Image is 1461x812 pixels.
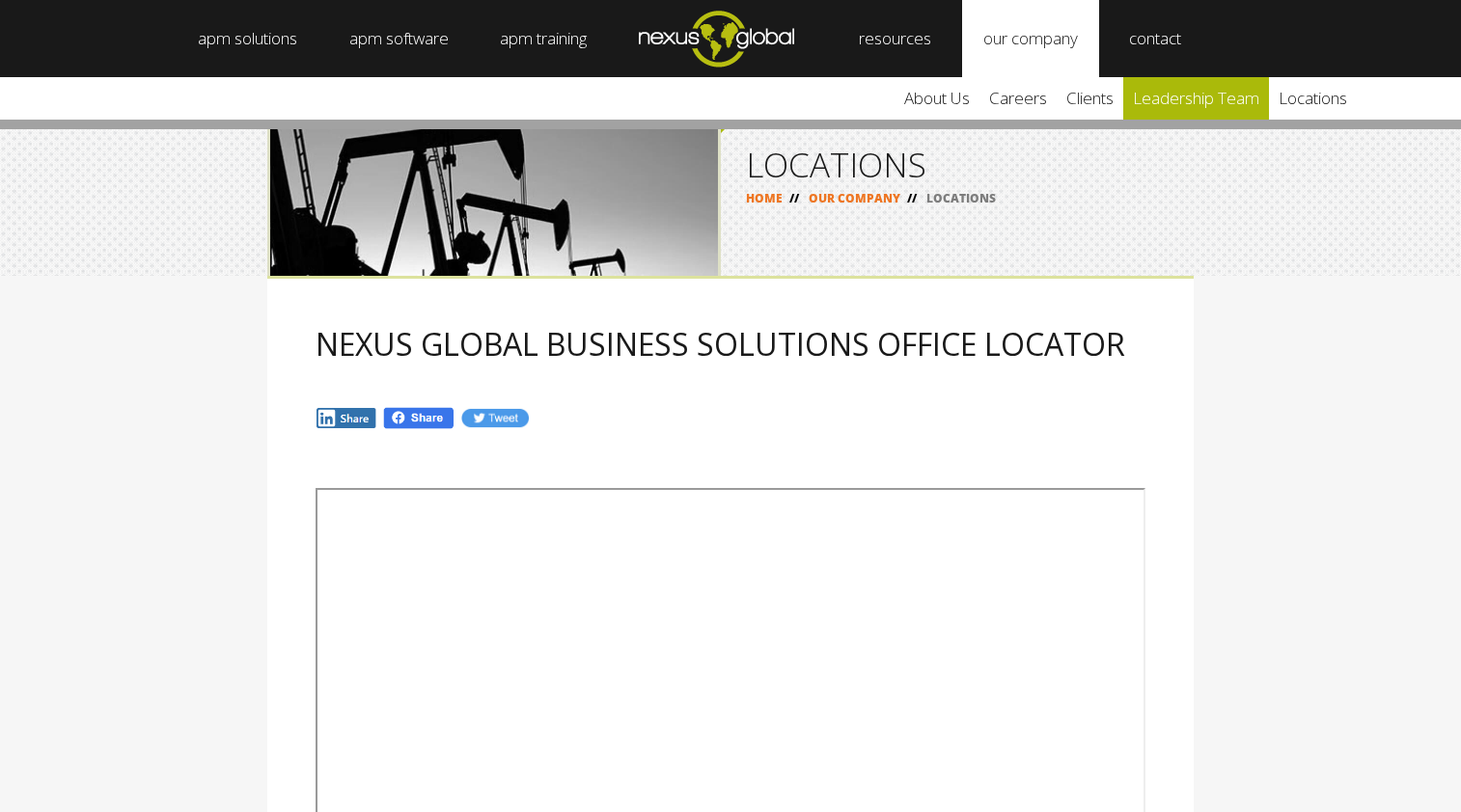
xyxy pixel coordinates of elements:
[895,77,979,120] a: about us
[783,190,806,206] span: //
[979,77,1057,120] a: careers
[382,406,455,430] img: Fb.png
[746,148,1169,181] h1: LOCATIONS
[460,407,530,429] img: Tw.jpg
[746,190,783,206] a: HOME
[316,327,1145,361] h2: NEXUS GLOBAL BUSINESS SOLUTIONS OFFICE LOCATOR
[316,407,377,429] img: In.jpg
[900,190,923,206] span: //
[1269,77,1357,120] a: locations
[809,190,900,206] a: OUR COMPANY
[1123,77,1269,120] a: leadership team
[1057,77,1123,120] a: clients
